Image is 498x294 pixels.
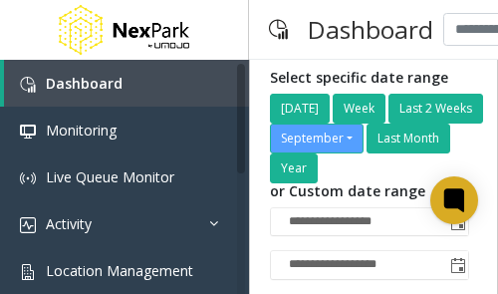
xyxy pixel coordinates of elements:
[20,124,36,140] img: 'icon'
[46,74,123,93] span: Dashboard
[46,261,193,280] span: Location Management
[20,217,36,233] img: 'icon'
[4,60,249,107] a: Dashboard
[269,5,288,54] img: pageIcon
[270,124,364,153] button: September
[20,264,36,280] img: 'icon'
[46,214,92,233] span: Activity
[270,70,492,87] h5: Select specific date range
[367,124,450,153] button: Last Month
[298,5,443,54] h3: Dashboard
[270,183,492,200] h5: or Custom date range
[20,170,36,186] img: 'icon'
[270,94,330,124] button: [DATE]
[46,121,117,140] span: Monitoring
[446,251,468,279] span: Toggle popup
[446,208,468,236] span: Toggle popup
[388,94,483,124] button: Last 2 Weeks
[20,77,36,93] img: 'icon'
[333,94,385,124] button: Week
[46,167,174,186] span: Live Queue Monitor
[270,153,318,183] button: Year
